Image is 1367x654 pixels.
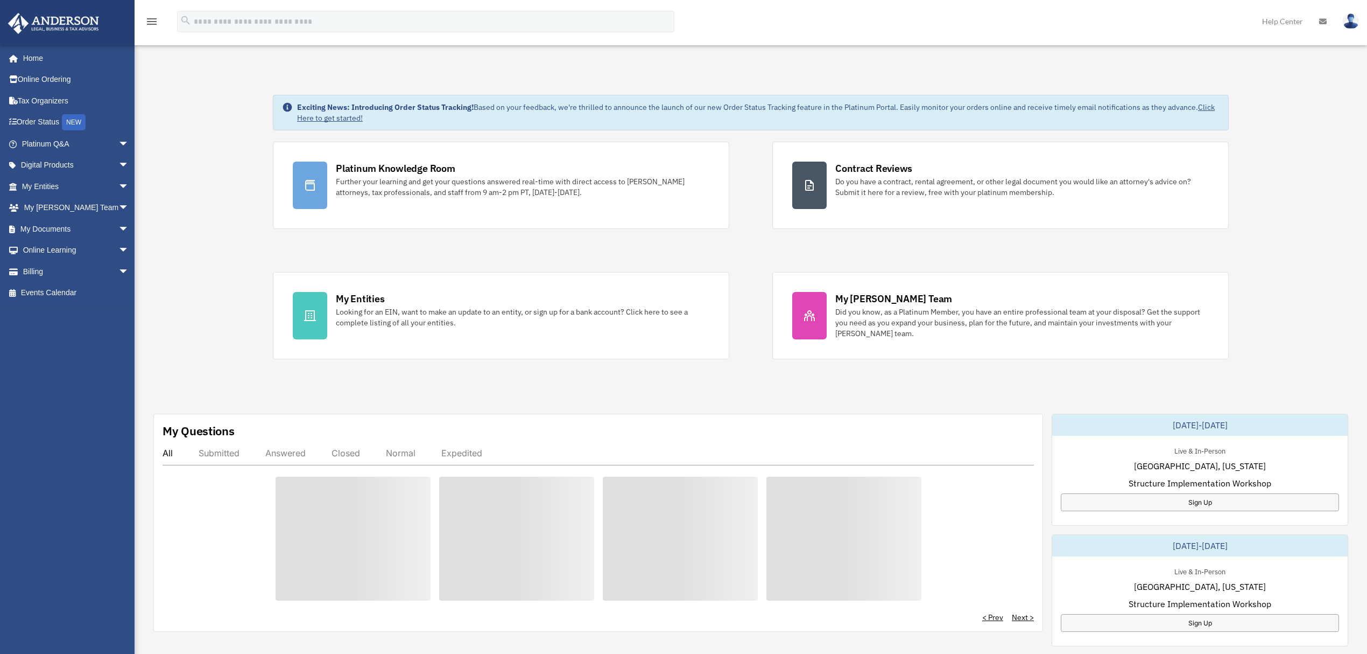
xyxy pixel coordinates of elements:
a: Online Learningarrow_drop_down [8,240,145,261]
div: Platinum Knowledge Room [336,162,455,175]
strong: Exciting News: Introducing Order Status Tracking! [297,102,474,112]
div: Normal [386,448,415,458]
a: Tax Organizers [8,90,145,112]
div: Contract Reviews [835,162,912,175]
a: Billingarrow_drop_down [8,261,145,282]
div: All [163,448,173,458]
div: Did you know, as a Platinum Member, you have an entire professional team at your disposal? Get th... [835,307,1209,339]
a: Click Here to get started! [297,102,1215,123]
div: My [PERSON_NAME] Team [835,292,952,305]
span: arrow_drop_down [118,155,140,177]
i: search [180,15,192,26]
span: arrow_drop_down [118,197,140,219]
a: My Entities Looking for an EIN, want to make an update to an entity, or sign up for a bank accoun... [273,272,729,359]
div: Submitted [199,448,239,458]
a: Platinum Knowledge Room Further your learning and get your questions answered real-time with dire... [273,142,729,229]
div: Live & In-Person [1166,444,1234,456]
a: Next > [1012,612,1034,623]
a: Order StatusNEW [8,112,145,134]
div: Further your learning and get your questions answered real-time with direct access to [PERSON_NAM... [336,176,709,198]
span: arrow_drop_down [118,240,140,262]
i: menu [145,15,158,28]
div: Do you have a contract, rental agreement, or other legal document you would like an attorney's ad... [835,176,1209,198]
a: Platinum Q&Aarrow_drop_down [8,133,145,155]
img: User Pic [1343,13,1359,29]
span: Structure Implementation Workshop [1129,597,1271,610]
a: Contract Reviews Do you have a contract, rental agreement, or other legal document you would like... [772,142,1229,229]
span: Structure Implementation Workshop [1129,477,1271,490]
a: My Documentsarrow_drop_down [8,218,145,240]
div: Closed [332,448,360,458]
div: Looking for an EIN, want to make an update to an entity, or sign up for a bank account? Click her... [336,307,709,328]
span: [GEOGRAPHIC_DATA], [US_STATE] [1134,460,1266,472]
div: Based on your feedback, we're thrilled to announce the launch of our new Order Status Tracking fe... [297,102,1220,123]
div: [DATE]-[DATE] [1052,414,1348,436]
a: Events Calendar [8,282,145,304]
div: Live & In-Person [1166,565,1234,576]
span: arrow_drop_down [118,218,140,240]
a: My [PERSON_NAME] Teamarrow_drop_down [8,197,145,219]
a: My [PERSON_NAME] Team Did you know, as a Platinum Member, you have an entire professional team at... [772,272,1229,359]
a: Digital Productsarrow_drop_down [8,155,145,176]
div: My Entities [336,292,384,305]
a: My Entitiesarrow_drop_down [8,176,145,197]
a: Sign Up [1061,614,1339,632]
span: arrow_drop_down [118,133,140,155]
div: Answered [265,448,306,458]
div: My Questions [163,423,235,439]
div: Expedited [441,448,482,458]
a: Home [8,47,140,69]
span: [GEOGRAPHIC_DATA], [US_STATE] [1134,580,1266,593]
div: [DATE]-[DATE] [1052,535,1348,556]
a: Online Ordering [8,69,145,91]
a: < Prev [982,612,1003,623]
img: Anderson Advisors Platinum Portal [5,13,102,34]
div: NEW [62,114,86,130]
span: arrow_drop_down [118,261,140,283]
a: Sign Up [1061,493,1339,511]
span: arrow_drop_down [118,176,140,198]
a: menu [145,19,158,28]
